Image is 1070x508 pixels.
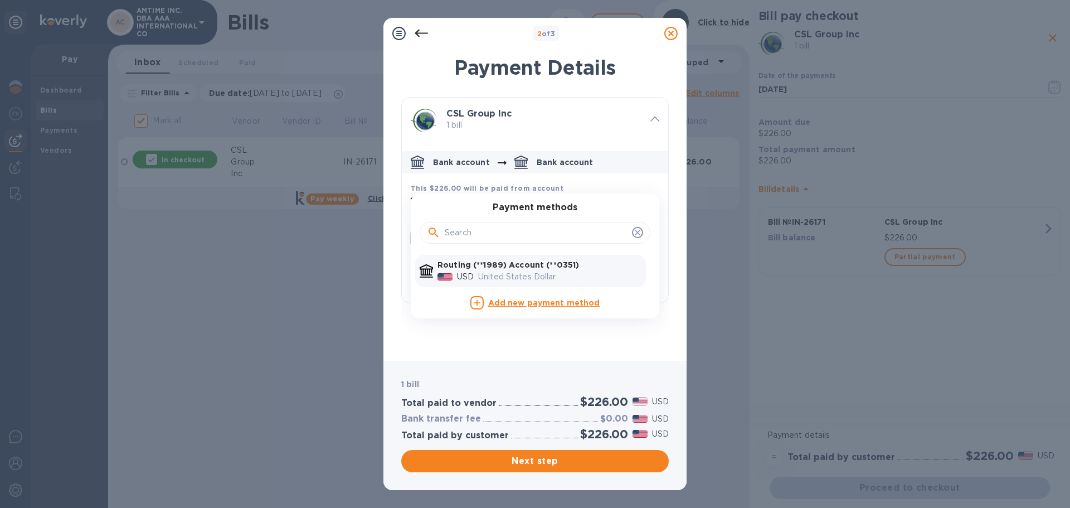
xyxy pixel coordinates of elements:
[537,30,556,38] b: of 3
[633,415,648,423] img: USD
[446,119,641,131] p: 1 bill
[457,271,474,283] p: USD
[445,225,628,241] input: Search
[402,98,668,142] div: CSL Group Inc 1 bill
[652,396,669,408] p: USD
[652,413,669,425] p: USD
[493,202,577,213] h3: Payment methods
[633,430,648,438] img: USD
[437,273,453,281] img: USD
[600,414,628,424] h3: $0.00
[401,450,669,472] button: Next step
[652,428,669,440] p: USD
[402,147,668,303] div: default-method
[401,414,481,424] h3: Bank transfer fee
[401,380,419,389] b: 1 bill
[580,395,628,409] h2: $226.00
[433,157,490,168] p: Bank account
[580,427,628,441] h2: $226.00
[401,430,509,441] h3: Total paid by customer
[446,108,512,119] b: CSL Group Inc
[537,30,542,38] span: 2
[437,260,579,269] b: Routing (**1989) Account (**0351)
[478,271,641,283] p: United States Dollar
[411,184,563,192] b: This $226.00 will be paid from account
[633,398,648,405] img: USD
[401,398,497,409] h3: Total paid to vendor
[401,56,669,79] h1: Payment Details
[410,454,660,468] span: Next step
[537,157,594,168] p: Bank account
[488,298,600,307] b: Add new payment method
